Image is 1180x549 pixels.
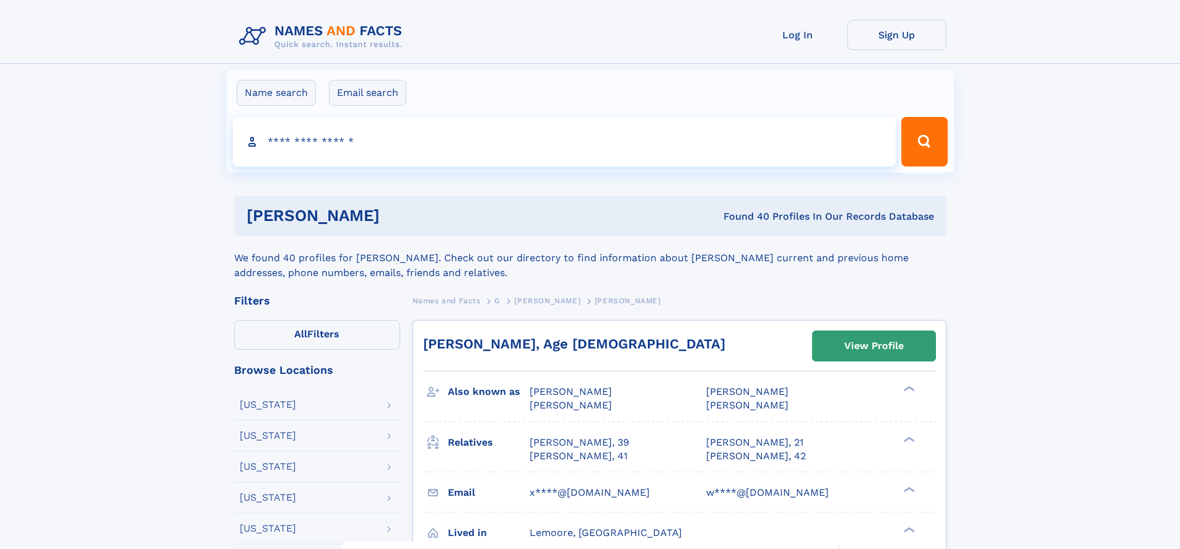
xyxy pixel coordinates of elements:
[423,336,725,352] a: [PERSON_NAME], Age [DEMOGRAPHIC_DATA]
[247,208,552,223] h1: [PERSON_NAME]
[530,449,627,463] a: [PERSON_NAME], 41
[844,332,904,360] div: View Profile
[329,80,406,106] label: Email search
[530,527,682,538] span: Lemoore, [GEOGRAPHIC_DATA]
[413,293,481,308] a: Names and Facts
[748,20,847,50] a: Log In
[706,399,789,411] span: [PERSON_NAME]
[240,431,296,441] div: [US_STATE]
[706,449,806,463] a: [PERSON_NAME], 42
[706,436,803,449] a: [PERSON_NAME], 21
[901,435,916,443] div: ❯
[901,385,916,393] div: ❯
[530,399,612,411] span: [PERSON_NAME]
[514,296,580,305] span: [PERSON_NAME]
[494,293,500,308] a: G
[448,381,530,402] h3: Also known as
[234,295,400,306] div: Filters
[240,462,296,472] div: [US_STATE]
[595,296,661,305] span: [PERSON_NAME]
[901,485,916,493] div: ❯
[706,386,789,397] span: [PERSON_NAME]
[494,296,500,305] span: G
[514,293,580,308] a: [PERSON_NAME]
[551,210,934,223] div: Found 40 Profiles In Our Records Database
[234,236,946,280] div: We found 40 profiles for [PERSON_NAME]. Check out our directory to find information about [PERSON...
[530,386,612,397] span: [PERSON_NAME]
[448,432,530,453] h3: Relatives
[530,436,629,449] a: [PERSON_NAME], 39
[240,524,296,534] div: [US_STATE]
[448,522,530,543] h3: Lived in
[448,482,530,503] h3: Email
[813,331,935,361] a: View Profile
[234,20,413,53] img: Logo Names and Facts
[240,400,296,410] div: [US_STATE]
[237,80,316,106] label: Name search
[240,493,296,503] div: [US_STATE]
[901,525,916,534] div: ❯
[901,117,947,166] button: Search Button
[847,20,946,50] a: Sign Up
[294,328,307,340] span: All
[233,117,896,166] input: search input
[234,365,400,376] div: Browse Locations
[234,320,400,350] label: Filters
